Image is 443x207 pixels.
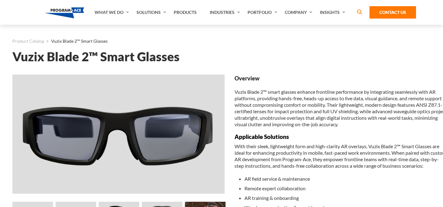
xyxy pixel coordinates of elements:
a: Product Catalog [12,37,44,45]
img: Vuzix Blade 2™ Smart Glasses - Preview 0 [12,75,225,194]
li: Vuzix Blade 2™ Smart Glasses [44,37,108,45]
img: Program-Ace [45,7,84,18]
a: Contact Us [369,6,416,19]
